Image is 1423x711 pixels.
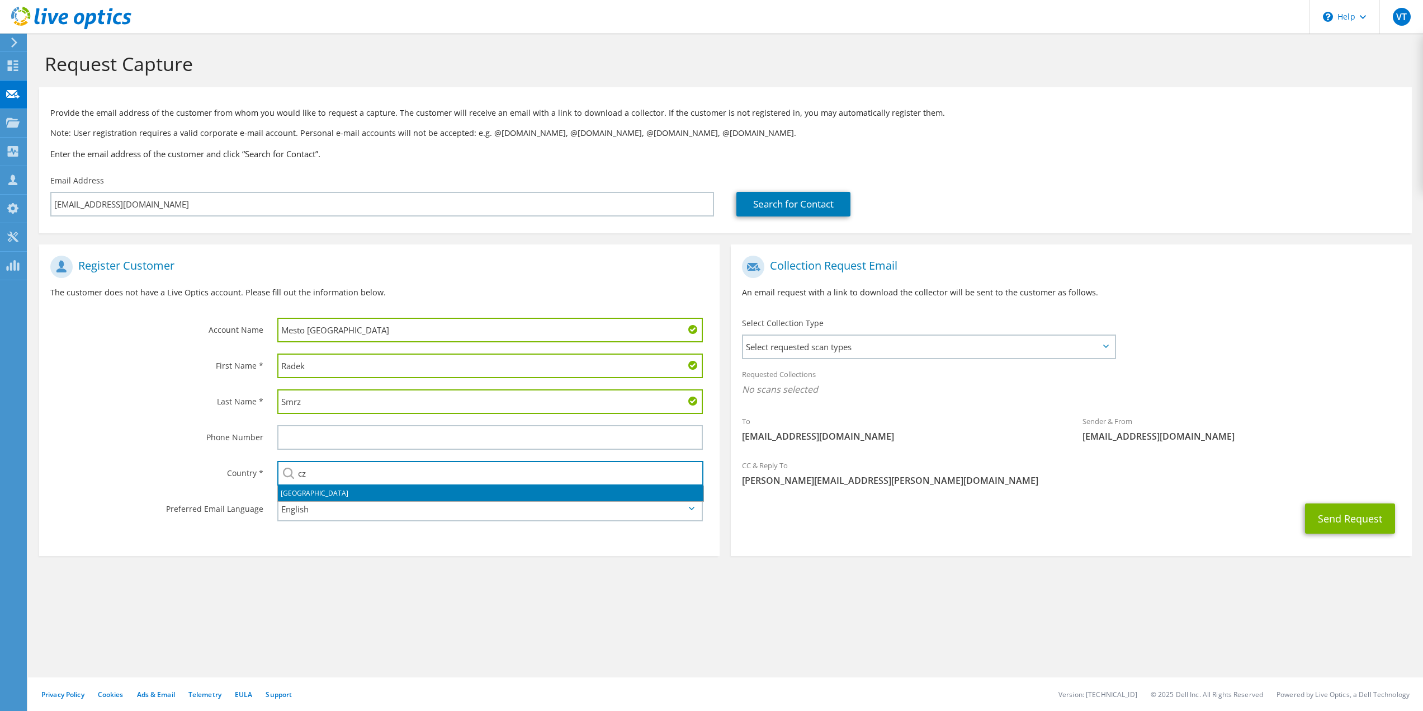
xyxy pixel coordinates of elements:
[742,256,1394,278] h1: Collection Request Email
[742,286,1400,299] p: An email request with a link to download the collector will be sent to the customer as follows.
[50,425,263,443] label: Phone Number
[736,192,850,216] a: Search for Contact
[731,409,1071,448] div: To
[743,336,1114,358] span: Select requested scan types
[50,497,263,515] label: Preferred Email Language
[98,690,124,699] a: Cookies
[731,454,1411,492] div: CC & Reply To
[1277,690,1410,699] li: Powered by Live Optics, a Dell Technology
[50,318,263,336] label: Account Name
[742,318,824,329] label: Select Collection Type
[50,127,1401,139] p: Note: User registration requires a valid corporate e-mail account. Personal e-mail accounts will ...
[235,690,252,699] a: EULA
[50,148,1401,160] h3: Enter the email address of the customer and click “Search for Contact”.
[50,286,708,299] p: The customer does not have a Live Optics account. Please fill out the information below.
[278,486,703,501] li: [GEOGRAPHIC_DATA]
[1071,409,1412,448] div: Sender & From
[188,690,221,699] a: Telemetry
[1305,503,1395,534] button: Send Request
[50,354,263,371] label: First Name *
[266,690,292,699] a: Support
[1058,690,1137,699] li: Version: [TECHNICAL_ID]
[50,256,703,278] h1: Register Customer
[731,362,1411,404] div: Requested Collections
[45,52,1401,76] h1: Request Capture
[742,430,1060,442] span: [EMAIL_ADDRESS][DOMAIN_NAME]
[50,175,104,186] label: Email Address
[742,383,1400,395] span: No scans selected
[50,461,263,479] label: Country *
[137,690,175,699] a: Ads & Email
[41,690,84,699] a: Privacy Policy
[1082,430,1401,442] span: [EMAIL_ADDRESS][DOMAIN_NAME]
[50,107,1401,119] p: Provide the email address of the customer from whom you would like to request a capture. The cust...
[742,474,1400,487] span: [PERSON_NAME][EMAIL_ADDRESS][PERSON_NAME][DOMAIN_NAME]
[50,389,263,407] label: Last Name *
[1151,690,1263,699] li: © 2025 Dell Inc. All Rights Reserved
[1393,8,1411,26] span: VT
[1323,12,1333,22] svg: \n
